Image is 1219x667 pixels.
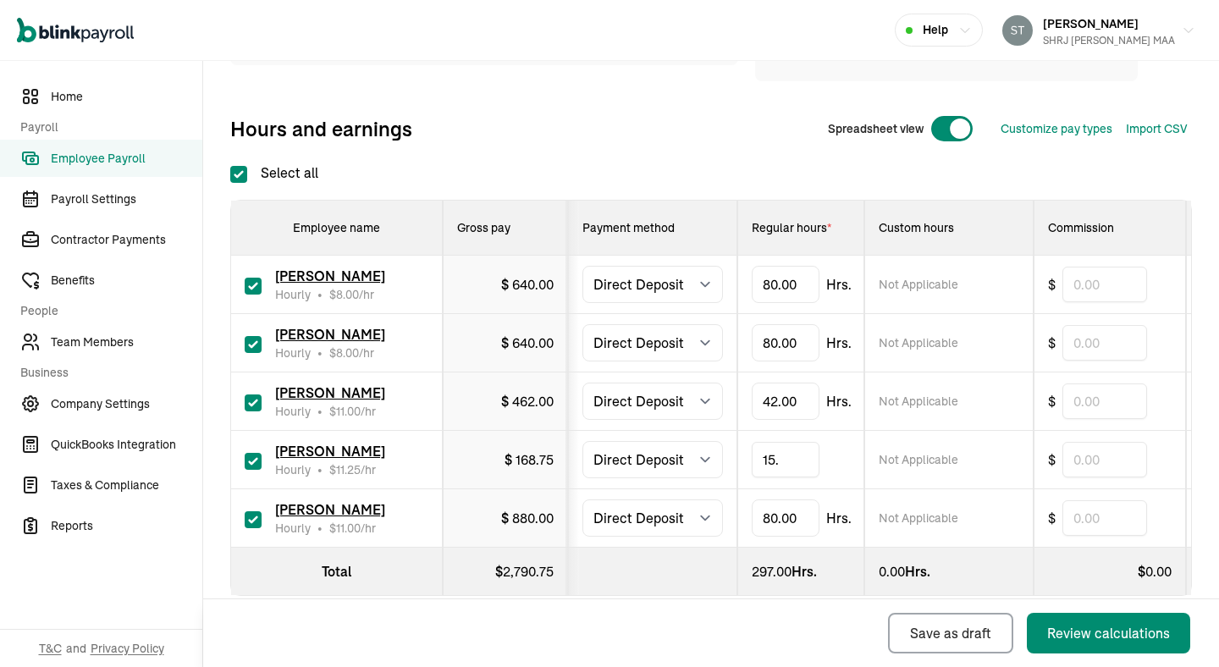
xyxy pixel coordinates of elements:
span: Not Applicable [879,334,958,351]
span: Hourly [275,403,311,420]
span: Employee name [293,220,380,235]
span: 8.00 [336,345,359,361]
span: $ [329,404,361,419]
span: [PERSON_NAME] [275,384,385,401]
input: 0.00 [1062,267,1147,302]
span: Help [923,21,948,39]
span: 462.00 [512,393,554,410]
div: Hrs. [879,561,1019,582]
input: TextInput [752,324,819,361]
span: $ [329,345,359,361]
span: [PERSON_NAME] [275,443,385,460]
span: 11.25 [336,462,361,477]
span: 168.75 [516,451,554,468]
input: Select all [230,166,247,183]
span: /hr [329,520,376,537]
button: [PERSON_NAME]SHRJ [PERSON_NAME] MAA [996,9,1202,52]
span: 2,790.75 [503,563,554,580]
input: 0.00 [1062,383,1147,419]
span: $ [1048,449,1056,470]
button: Help [895,14,983,47]
span: Hrs. [826,274,852,295]
span: Regular hours [752,220,831,235]
span: /hr [329,286,374,303]
input: TextInput [752,499,819,537]
div: SHRJ [PERSON_NAME] MAA [1043,33,1175,48]
span: People [20,302,192,320]
span: 297.00 [752,563,792,580]
span: $ [1048,333,1056,353]
span: Hrs. [826,391,852,411]
span: Hourly [275,520,311,537]
span: $ [329,462,361,477]
div: Save as draft [910,623,991,643]
div: Custom hours [879,219,1019,236]
span: QuickBooks Integration [51,436,202,454]
input: 0.00 [1062,442,1147,477]
span: Hrs. [826,508,852,528]
span: 640.00 [512,276,554,293]
span: Payment method [582,220,675,235]
span: [PERSON_NAME] [275,501,385,518]
input: 0.00 [1062,325,1147,361]
div: Gross pay [457,219,554,236]
span: $ [1048,391,1056,411]
span: Employee Payroll [51,150,202,168]
span: [PERSON_NAME] [275,267,385,284]
button: Customize pay types [1001,120,1112,138]
span: Privacy Policy [91,640,164,657]
span: • [317,286,323,303]
span: Hourly [275,461,311,478]
span: Contractor Payments [51,231,202,249]
button: Import CSV [1126,120,1187,138]
span: • [317,461,323,478]
span: Not Applicable [879,451,958,468]
div: $ [505,449,554,470]
nav: Global [17,6,134,55]
span: $ [329,287,359,302]
span: 0.00 [879,563,905,580]
span: 8.00 [336,287,359,302]
span: Benefits [51,272,202,289]
span: $ [329,521,361,536]
span: Not Applicable [879,393,958,410]
span: Taxes & Compliance [51,477,202,494]
span: Hours and earnings [230,115,412,142]
span: Team Members [51,333,202,351]
span: 11.00 [336,404,361,419]
div: $ [501,274,554,295]
span: [PERSON_NAME] [275,326,385,343]
span: • [317,520,323,537]
span: Hourly [275,286,311,303]
input: TextInput [752,383,819,420]
input: TextInput [752,266,819,303]
span: Hourly [275,345,311,361]
span: Spreadsheet view [828,120,924,138]
span: /hr [329,461,376,478]
div: $ [457,561,554,582]
button: Save as draft [888,613,1013,653]
span: Hrs. [826,333,852,353]
span: Business [20,364,192,382]
span: Payroll [20,119,192,136]
span: Not Applicable [879,510,958,526]
span: T&C [39,640,62,657]
span: 880.00 [512,510,554,526]
span: • [317,403,323,420]
span: Home [51,88,202,106]
input: 0.00 [752,442,819,477]
span: /hr [329,403,376,420]
span: /hr [329,345,374,361]
span: Not Applicable [879,276,958,293]
div: Hrs. [752,561,850,582]
span: $ [1048,274,1056,295]
span: Company Settings [51,395,202,413]
span: Commission [1048,220,1114,235]
iframe: Chat Widget [929,484,1219,667]
span: Payroll Settings [51,190,202,208]
span: 11.00 [336,521,361,536]
div: $ [501,391,554,411]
